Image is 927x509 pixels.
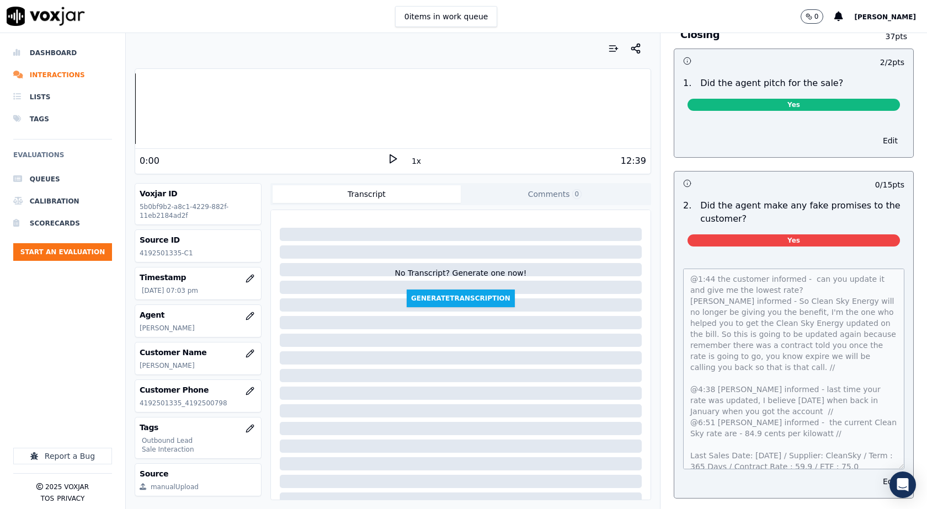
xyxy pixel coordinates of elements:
[869,31,907,42] p: 37 pts
[876,133,904,148] button: Edit
[140,347,257,358] h3: Customer Name
[45,483,89,491] p: 2025 Voxjar
[140,234,257,245] h3: Source ID
[621,154,646,168] div: 12:39
[688,234,900,247] span: Yes
[57,494,84,503] button: Privacy
[395,6,498,27] button: 0items in work queue
[679,199,696,226] p: 2 .
[140,249,257,258] p: 4192501335-C1
[140,384,257,395] h3: Customer Phone
[140,324,257,333] p: [PERSON_NAME]
[680,28,870,42] h3: Closing
[151,483,199,491] div: manualUpload
[409,153,423,169] button: 1x
[7,7,85,26] img: voxjar logo
[140,422,257,433] h3: Tags
[13,243,112,261] button: Start an Evaluation
[13,190,112,212] a: Calibration
[679,77,696,90] p: 1 .
[876,474,904,489] button: Edit
[13,212,112,234] a: Scorecards
[140,468,257,479] h3: Source
[461,185,649,203] button: Comments
[142,445,257,454] p: Sale Interaction
[140,202,257,220] p: 5b0bf9b2-a8c1-4229-882f-11eb2184ad2f
[13,64,112,86] a: Interactions
[140,309,257,320] h3: Agent
[13,168,112,190] a: Queues
[140,272,257,283] h3: Timestamp
[140,399,257,408] p: 4192501335_4192500798
[700,77,843,90] p: Did the agent pitch for the sale?
[13,108,112,130] a: Tags
[13,42,112,64] a: Dashboard
[407,290,515,307] button: GenerateTranscription
[395,267,526,290] div: No Transcript? Generate one now!
[140,361,257,370] p: [PERSON_NAME]
[880,57,904,68] p: 2 / 2 pts
[889,472,916,498] div: Open Intercom Messenger
[801,9,835,24] button: 0
[13,148,112,168] h6: Evaluations
[13,86,112,108] a: Lists
[41,494,54,503] button: TOS
[142,436,257,445] p: Outbound Lead
[13,448,112,464] button: Report a Bug
[814,12,819,21] p: 0
[875,179,904,190] p: 0 / 15 pts
[273,185,461,203] button: Transcript
[854,13,916,21] span: [PERSON_NAME]
[854,10,927,23] button: [PERSON_NAME]
[801,9,824,24] button: 0
[140,188,257,199] h3: Voxjar ID
[572,189,582,199] span: 0
[688,99,900,111] span: Yes
[142,286,257,295] p: [DATE] 07:03 pm
[140,154,159,168] div: 0:00
[700,199,904,226] p: Did the agent make any fake promises to the customer?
